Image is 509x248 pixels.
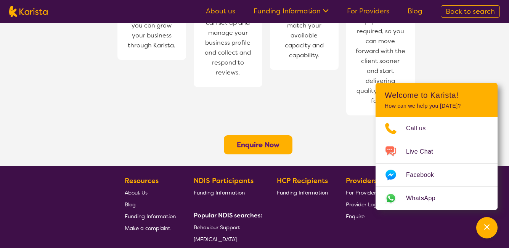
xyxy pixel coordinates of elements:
[254,6,329,16] a: Funding Information
[125,176,159,185] b: Resources
[346,176,377,185] b: Providers
[125,198,176,210] a: Blog
[385,103,488,109] p: How can we help you [DATE]?
[194,221,259,233] a: Behaviour Support
[376,187,498,210] a: Web link opens in a new tab.
[125,189,148,196] span: About Us
[224,135,292,154] button: Enquire Now
[9,6,48,17] img: Karista logo
[194,189,245,196] span: Funding Information
[446,7,495,16] span: Back to search
[194,176,254,185] b: NDIS Participants
[385,91,488,100] h2: Welcome to Karista!
[441,5,500,18] a: Back to search
[277,186,328,198] a: Funding Information
[194,186,259,198] a: Funding Information
[346,201,381,208] span: Provider Login
[125,222,176,234] a: Make a complaint
[346,186,381,198] a: For Providers
[406,193,445,204] span: WhatsApp
[125,201,136,208] span: Blog
[376,117,498,210] ul: Choose channel
[346,189,378,196] span: For Providers
[347,6,389,16] a: For Providers
[277,176,328,185] b: HCP Recipients
[206,6,235,16] a: About us
[125,186,176,198] a: About Us
[125,210,176,222] a: Funding Information
[237,140,279,149] a: Enquire Now
[408,6,422,16] a: Blog
[125,213,176,220] span: Funding Information
[194,236,237,243] span: [MEDICAL_DATA]
[346,210,381,222] a: Enquire
[125,225,170,232] span: Make a complaint
[194,233,259,245] a: [MEDICAL_DATA]
[406,146,442,157] span: Live Chat
[194,211,262,219] b: Popular NDIS searches:
[476,217,498,238] button: Channel Menu
[406,123,435,134] span: Call us
[346,213,364,220] span: Enquire
[277,189,328,196] span: Funding Information
[346,198,381,210] a: Provider Login
[406,169,443,181] span: Facebook
[376,83,498,210] div: Channel Menu
[194,224,240,231] span: Behaviour Support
